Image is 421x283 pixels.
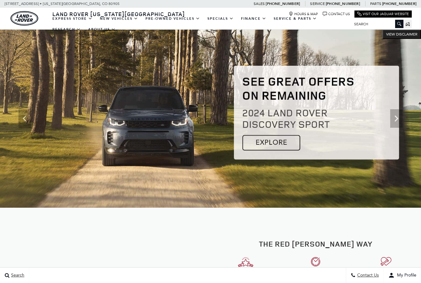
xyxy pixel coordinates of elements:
[49,10,189,18] a: Land Rover [US_STATE][GEOGRAPHIC_DATA]
[84,24,119,35] a: About Us
[52,10,185,18] span: Land Rover [US_STATE][GEOGRAPHIC_DATA]
[237,13,270,24] a: Finance
[326,1,360,6] a: [PHONE_NUMBER]
[49,13,349,35] nav: Main Navigation
[382,1,416,6] a: [PHONE_NUMBER]
[266,1,300,6] a: [PHONE_NUMBER]
[382,30,421,39] button: VIEW DISCLAIMER
[356,273,379,278] span: Contact Us
[357,12,409,16] a: Visit Our Jaguar Website
[204,13,237,24] a: Specials
[323,12,350,16] a: Contact Us
[310,2,325,6] span: Service
[49,13,96,24] a: EXPRESS STORE
[386,32,417,37] span: VIEW DISCLAIMER
[384,268,421,283] button: user-profile-menu
[10,273,24,278] span: Search
[142,13,204,24] a: Pre-Owned Vehicles
[370,2,381,6] span: Parts
[10,11,38,26] img: Land Rover
[394,273,416,278] span: My Profile
[49,24,84,35] a: Research
[10,11,38,26] a: land-rover
[254,2,265,6] span: Sales
[349,20,403,28] input: Search
[289,12,318,16] a: Hours & Map
[270,13,321,24] a: Service & Parts
[96,13,142,24] a: New Vehicles
[215,240,416,248] h2: The Red [PERSON_NAME] Way
[5,2,120,6] a: [STREET_ADDRESS] • [US_STATE][GEOGRAPHIC_DATA], CO 80905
